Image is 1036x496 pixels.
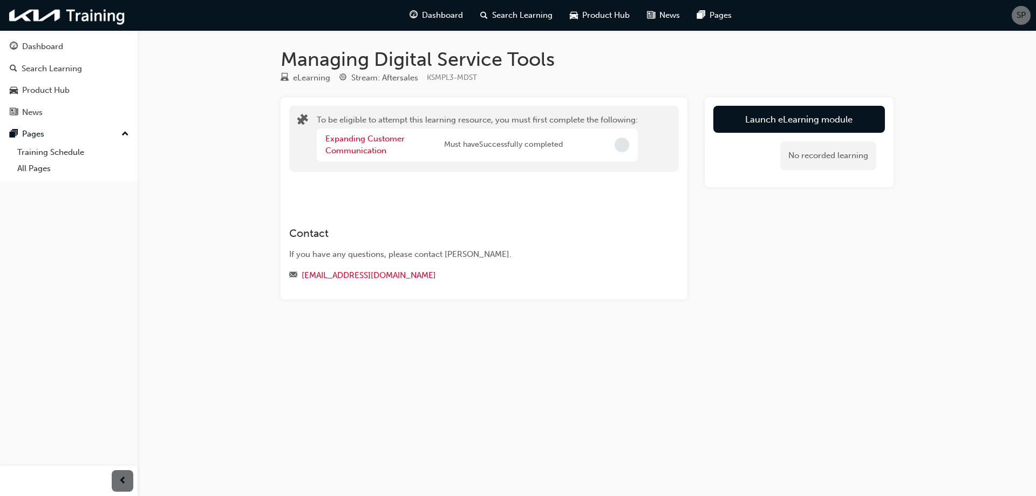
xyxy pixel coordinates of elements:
div: Product Hub [22,84,70,97]
a: search-iconSearch Learning [472,4,561,26]
span: News [659,9,680,22]
a: news-iconNews [638,4,689,26]
span: guage-icon [410,9,418,22]
span: Search Learning [492,9,553,22]
button: Pages [4,124,133,144]
div: To be eligible to attempt this learning resource, you must first complete the following: [317,114,638,164]
h3: Contact [289,227,640,240]
span: Learning resource code [427,73,477,82]
a: Search Learning [4,59,133,79]
button: SP [1012,6,1031,25]
span: Product Hub [582,9,630,22]
span: puzzle-icon [297,115,308,127]
span: email-icon [289,271,297,281]
div: Search Learning [22,63,82,75]
a: Expanding Customer Communication [325,134,405,156]
div: Type [281,71,330,85]
a: [EMAIL_ADDRESS][DOMAIN_NAME] [302,270,436,280]
span: SP [1017,9,1026,22]
div: Email [289,269,640,282]
span: car-icon [570,9,578,22]
span: prev-icon [119,474,127,488]
span: learningResourceType_ELEARNING-icon [281,73,289,83]
span: news-icon [10,108,18,118]
a: Product Hub [4,80,133,100]
span: up-icon [121,127,129,141]
div: Pages [22,128,44,140]
span: Pages [710,9,732,22]
span: target-icon [339,73,347,83]
span: guage-icon [10,42,18,52]
button: DashboardSearch LearningProduct HubNews [4,35,133,124]
div: eLearning [293,72,330,84]
button: Launch eLearning module [713,106,885,133]
a: Training Schedule [13,144,133,161]
a: All Pages [13,160,133,177]
span: pages-icon [697,9,705,22]
a: News [4,103,133,123]
span: search-icon [10,64,17,74]
div: Dashboard [22,40,63,53]
div: No recorded learning [780,141,876,170]
img: kia-training [5,4,129,26]
a: Dashboard [4,37,133,57]
span: pages-icon [10,130,18,139]
span: Dashboard [422,9,463,22]
div: If you have any questions, please contact [PERSON_NAME]. [289,248,640,261]
div: News [22,106,43,119]
span: car-icon [10,86,18,96]
a: car-iconProduct Hub [561,4,638,26]
span: news-icon [647,9,655,22]
span: search-icon [480,9,488,22]
a: guage-iconDashboard [401,4,472,26]
div: Stream: Aftersales [351,72,418,84]
span: Incomplete [615,138,629,152]
span: Must have Successfully completed [444,139,563,151]
div: Stream [339,71,418,85]
h1: Managing Digital Service Tools [281,47,894,71]
a: pages-iconPages [689,4,740,26]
